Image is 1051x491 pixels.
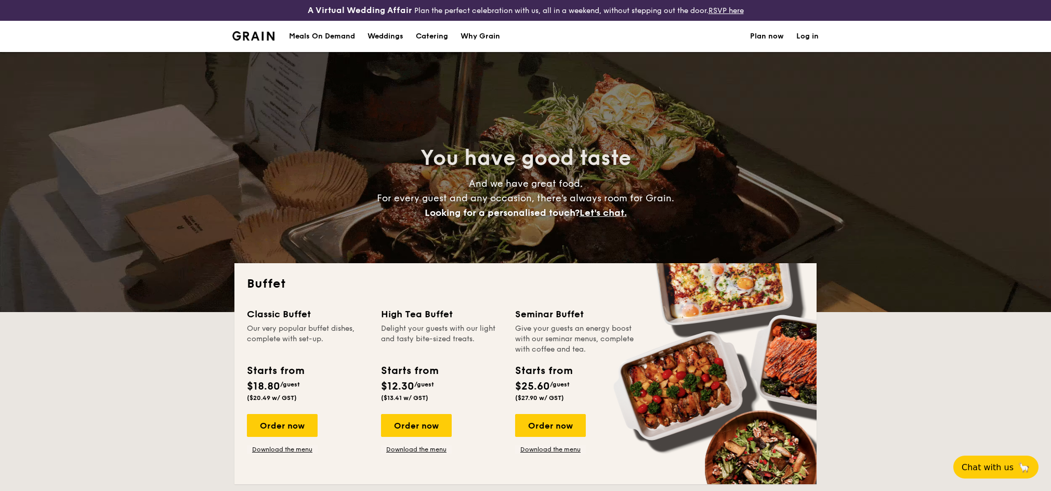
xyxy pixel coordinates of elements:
div: Seminar Buffet [515,307,637,321]
span: Chat with us [962,462,1014,472]
div: Order now [381,414,452,437]
h1: Catering [416,21,448,52]
div: Why Grain [461,21,500,52]
span: /guest [550,381,570,388]
a: Download the menu [247,445,318,454]
div: Starts from [381,363,438,379]
a: Download the menu [515,445,586,454]
h2: Buffet [247,276,804,292]
span: And we have great food. For every guest and any occasion, there’s always room for Grain. [377,178,674,218]
div: Weddings [367,21,403,52]
span: ($27.90 w/ GST) [515,394,564,402]
a: Why Grain [454,21,506,52]
div: Delight your guests with our light and tasty bite-sized treats. [381,324,503,355]
span: ($20.49 w/ GST) [247,394,297,402]
span: /guest [280,381,300,388]
div: Give your guests an energy boost with our seminar menus, complete with coffee and tea. [515,324,637,355]
img: Grain [232,31,274,41]
button: Chat with us🦙 [953,456,1039,479]
div: High Tea Buffet [381,307,503,321]
span: Looking for a personalised touch? [425,207,580,218]
a: Catering [410,21,454,52]
span: Let's chat. [580,207,627,218]
a: Log in [796,21,819,52]
div: Starts from [247,363,304,379]
a: Meals On Demand [283,21,361,52]
span: You have good taste [421,146,631,171]
a: Download the menu [381,445,452,454]
a: Weddings [361,21,410,52]
span: /guest [414,381,434,388]
div: Order now [247,414,318,437]
h4: A Virtual Wedding Affair [308,4,412,17]
a: Logotype [232,31,274,41]
a: RSVP here [708,6,744,15]
span: $18.80 [247,380,280,393]
div: Our very popular buffet dishes, complete with set-up. [247,324,369,355]
span: 🦙 [1018,461,1030,473]
div: Classic Buffet [247,307,369,321]
div: Order now [515,414,586,437]
div: Plan the perfect celebration with us, all in a weekend, without stepping out the door. [226,4,825,17]
span: $25.60 [515,380,550,393]
div: Starts from [515,363,572,379]
div: Meals On Demand [289,21,355,52]
a: Plan now [750,21,784,52]
span: ($13.41 w/ GST) [381,394,428,402]
span: $12.30 [381,380,414,393]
